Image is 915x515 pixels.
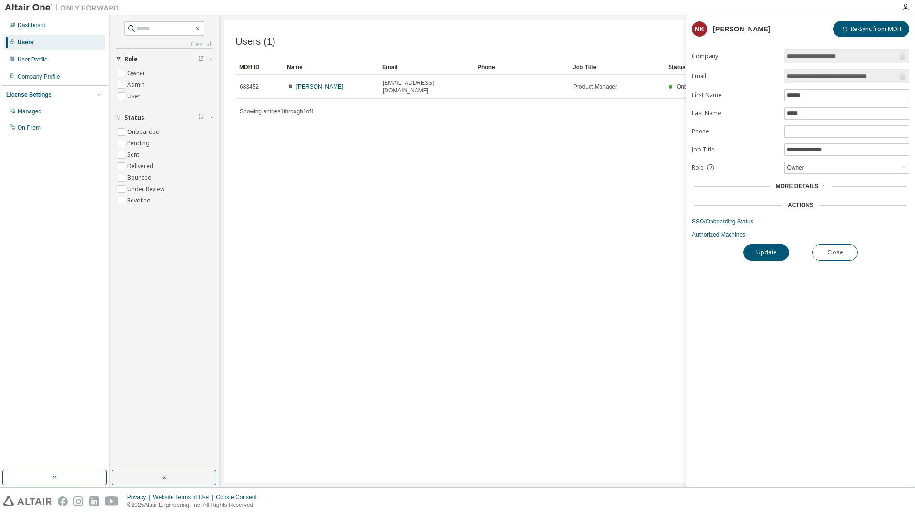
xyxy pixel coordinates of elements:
[127,161,155,172] label: Delivered
[153,494,216,501] div: Website Terms of Use
[788,202,813,209] div: Actions
[18,56,48,63] div: User Profile
[692,128,779,135] label: Phone
[692,72,779,80] label: Email
[692,110,779,117] label: Last Name
[240,83,259,91] span: 683452
[18,39,33,46] div: Users
[785,162,909,173] div: Owner
[692,146,779,153] label: Job Title
[73,496,83,506] img: instagram.svg
[240,108,314,115] span: Showing entries 1 through 1 of 1
[124,55,138,63] span: Role
[296,83,344,90] a: [PERSON_NAME]
[692,21,707,37] div: NK
[239,60,279,75] div: MDH ID
[382,60,470,75] div: Email
[127,183,166,195] label: Under Review
[58,496,68,506] img: facebook.svg
[812,244,858,261] button: Close
[198,114,204,121] span: Clear filter
[692,164,704,172] span: Role
[127,172,153,183] label: Bounced
[18,108,41,115] div: Managed
[3,496,52,506] img: altair_logo.svg
[116,107,213,128] button: Status
[668,60,849,75] div: Status
[743,244,789,261] button: Update
[478,60,565,75] div: Phone
[18,124,41,131] div: On Prem
[383,79,469,94] span: [EMAIL_ADDRESS][DOMAIN_NAME]
[127,68,147,79] label: Owner
[216,494,262,501] div: Cookie Consent
[692,231,909,239] a: Authorized Machines
[127,138,152,149] label: Pending
[573,60,661,75] div: Job Title
[127,501,263,509] p: © 2025 Altair Engineering, Inc. All Rights Reserved.
[124,114,144,121] span: Status
[692,52,779,60] label: Company
[692,91,779,99] label: First Name
[677,83,705,90] span: Onboarded
[5,3,124,12] img: Altair One
[692,218,909,225] a: SSO/Onboarding Status
[573,83,617,91] span: Product Manager
[127,79,147,91] label: Admin
[833,21,909,37] button: Re-Sync from MDH
[127,126,162,138] label: Onboarded
[127,195,152,206] label: Revoked
[6,91,51,99] div: License Settings
[775,183,818,190] span: More Details
[116,40,213,48] a: Clear all
[235,36,275,47] span: Users (1)
[127,149,141,161] label: Sent
[18,73,60,81] div: Company Profile
[198,55,204,63] span: Clear filter
[127,91,142,102] label: User
[127,494,153,501] div: Privacy
[287,60,375,75] div: Name
[89,496,99,506] img: linkedin.svg
[785,162,805,173] div: Owner
[105,496,119,506] img: youtube.svg
[116,49,213,70] button: Role
[713,25,771,33] div: [PERSON_NAME]
[18,21,46,29] div: Dashboard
